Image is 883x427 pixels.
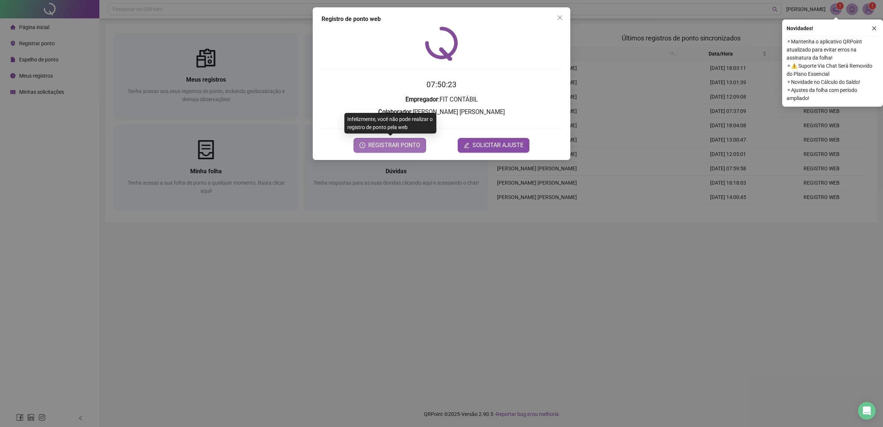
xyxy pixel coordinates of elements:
span: SOLICITAR AJUSTE [472,141,524,150]
span: close [872,26,877,31]
span: close [557,15,563,21]
img: QRPoint [425,26,458,61]
span: edit [464,142,469,148]
time: 07:50:23 [426,80,457,89]
div: Open Intercom Messenger [858,402,876,420]
span: ⚬ Mantenha o aplicativo QRPoint atualizado para evitar erros na assinatura da folha! [787,38,879,62]
span: ⚬ Novidade no Cálculo do Saldo! [787,78,879,86]
span: ⚬ ⚠️ Suporte Via Chat Será Removido do Plano Essencial [787,62,879,78]
h3: : FIT CONTÁBIL [322,95,561,104]
button: REGISTRAR PONTO [354,138,426,153]
span: REGISTRAR PONTO [368,141,420,150]
strong: Colaborador [378,108,411,115]
strong: Empregador [405,96,438,103]
h3: : [PERSON_NAME] [PERSON_NAME] [322,107,561,117]
span: ⚬ Ajustes da folha com período ampliado! [787,86,879,102]
button: editSOLICITAR AJUSTE [458,138,529,153]
button: Close [554,12,566,24]
span: clock-circle [359,142,365,148]
div: Registro de ponto web [322,15,561,24]
div: Infelizmente, você não pode realizar o registro de ponto pela web [344,113,436,134]
span: Novidades ! [787,24,813,32]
